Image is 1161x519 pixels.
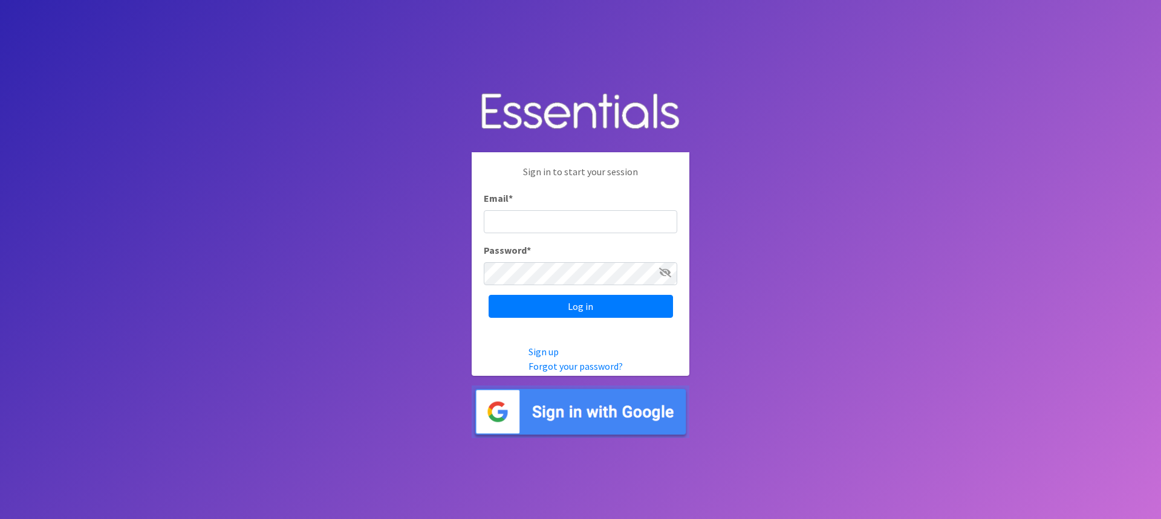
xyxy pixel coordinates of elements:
[528,360,623,372] a: Forgot your password?
[509,192,513,204] abbr: required
[472,385,689,438] img: Sign in with Google
[489,295,673,318] input: Log in
[484,164,677,191] p: Sign in to start your session
[528,346,559,358] a: Sign up
[484,243,531,257] label: Password
[484,191,513,205] label: Email
[472,81,689,143] img: Human Essentials
[527,244,531,256] abbr: required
